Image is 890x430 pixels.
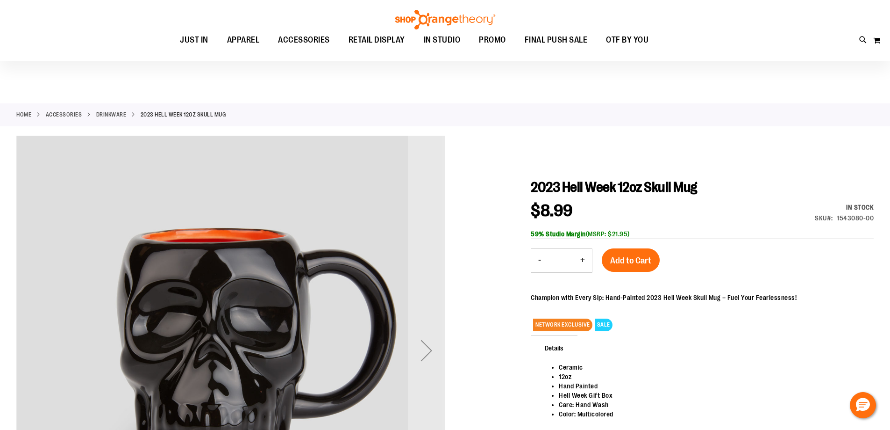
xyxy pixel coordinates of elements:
div: Availability [815,203,874,212]
span: RETAIL DISPLAY [349,29,405,51]
a: Home [16,110,31,119]
span: Details [531,335,577,360]
span: OTF BY YOU [606,29,648,51]
span: NETWORK EXCLUSIVE [533,319,592,331]
li: Hand Painted [559,381,864,391]
span: SALE [595,319,612,331]
span: ACCESSORIES [278,29,330,51]
span: APPAREL [227,29,260,51]
button: Decrease product quantity [531,249,548,272]
a: FINAL PUSH SALE [515,29,597,51]
a: RETAIL DISPLAY [339,29,414,51]
a: APPAREL [218,29,269,51]
li: Care: Hand Wash [559,400,864,409]
button: Increase product quantity [573,249,592,272]
li: Ceramic [559,363,864,372]
span: Add to Cart [610,255,651,266]
span: PROMO [479,29,506,51]
div: (MSRP: $21.95) [531,229,874,239]
button: Add to Cart [602,248,660,272]
input: Product quantity [548,249,573,272]
a: JUST IN [171,29,218,51]
strong: 2023 Hell Week 12oz Skull Mug [141,110,226,119]
a: PROMO [470,29,515,51]
span: IN STUDIO [424,29,461,51]
div: Champion with Every Sip: Hand-Painted 2023 Hell Week Skull Mug – Fuel Your Fearlessness! [531,293,797,302]
span: In stock [846,204,874,211]
li: 12oz [559,372,864,381]
a: IN STUDIO [414,29,470,51]
a: OTF BY YOU [597,29,658,51]
li: Color: Multicolored [559,409,864,419]
a: Drinkware [96,110,127,119]
img: Shop Orangetheory [394,10,497,29]
li: Hell Week Gift Box [559,391,864,400]
span: $8.99 [531,201,573,220]
strong: SKU [815,214,833,222]
span: 2023 Hell Week 12oz Skull Mug [531,179,697,195]
a: ACCESSORIES [269,29,339,51]
button: Hello, have a question? Let’s chat. [850,392,876,418]
span: JUST IN [180,29,208,51]
a: ACCESSORIES [46,110,82,119]
span: FINAL PUSH SALE [525,29,588,51]
b: 59% Studio Margin [531,230,586,238]
div: 1543080-00 [837,213,874,223]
